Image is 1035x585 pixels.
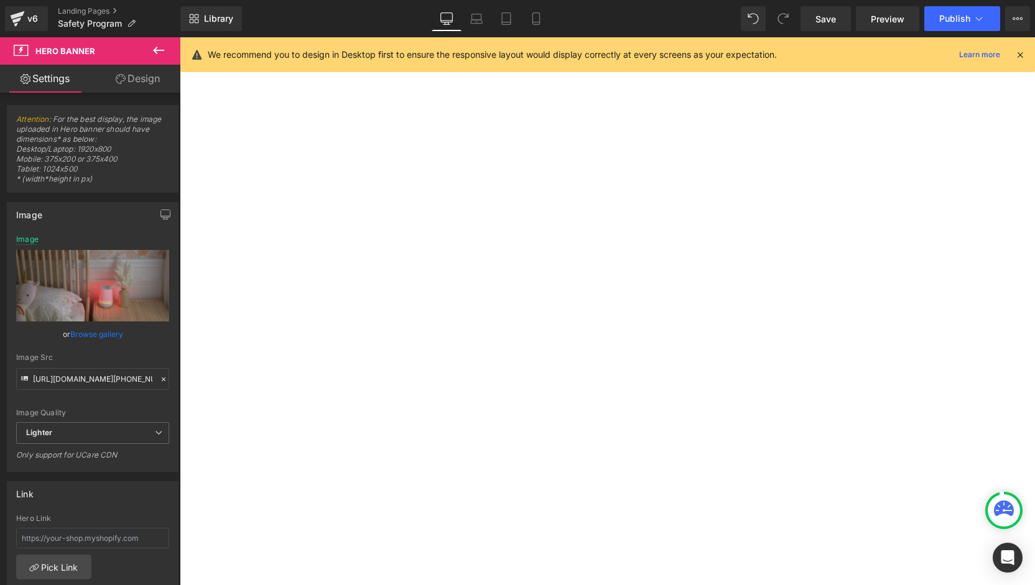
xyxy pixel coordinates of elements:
[939,14,970,24] span: Publish
[16,408,169,417] div: Image Quality
[16,514,169,523] div: Hero Link
[16,528,169,548] input: https://your-shop.myshopify.com
[58,6,180,16] a: Landing Pages
[1005,6,1030,31] button: More
[993,543,1023,573] div: Open Intercom Messenger
[70,323,123,345] a: Browse gallery
[25,11,40,27] div: v6
[16,328,169,341] div: or
[16,114,49,124] a: Attention
[16,353,169,362] div: Image Src
[16,368,169,390] input: Link
[432,6,462,31] a: Desktop
[871,12,904,25] span: Preview
[491,6,521,31] a: Tablet
[16,114,169,192] span: : For the best display, the image uploaded in Hero banner should have dimensions* as below: Deskt...
[815,12,836,25] span: Save
[16,235,39,244] div: Image
[16,555,91,579] a: Pick Link
[954,47,1005,62] a: Learn more
[208,48,777,62] p: We recommend you to design in Desktop first to ensure the responsive layout would display correct...
[856,6,919,31] a: Preview
[93,65,183,93] a: Design
[204,13,233,24] span: Library
[741,6,766,31] button: Undo
[58,19,122,29] span: Safety Program
[924,6,1000,31] button: Publish
[16,450,169,468] div: Only support for UCare CDN
[16,482,34,499] div: Link
[26,428,52,437] b: Lighter
[16,203,42,220] div: Image
[180,6,242,31] a: New Library
[521,6,551,31] a: Mobile
[462,6,491,31] a: Laptop
[771,6,796,31] button: Redo
[5,6,48,31] a: v6
[35,46,95,56] span: Hero Banner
